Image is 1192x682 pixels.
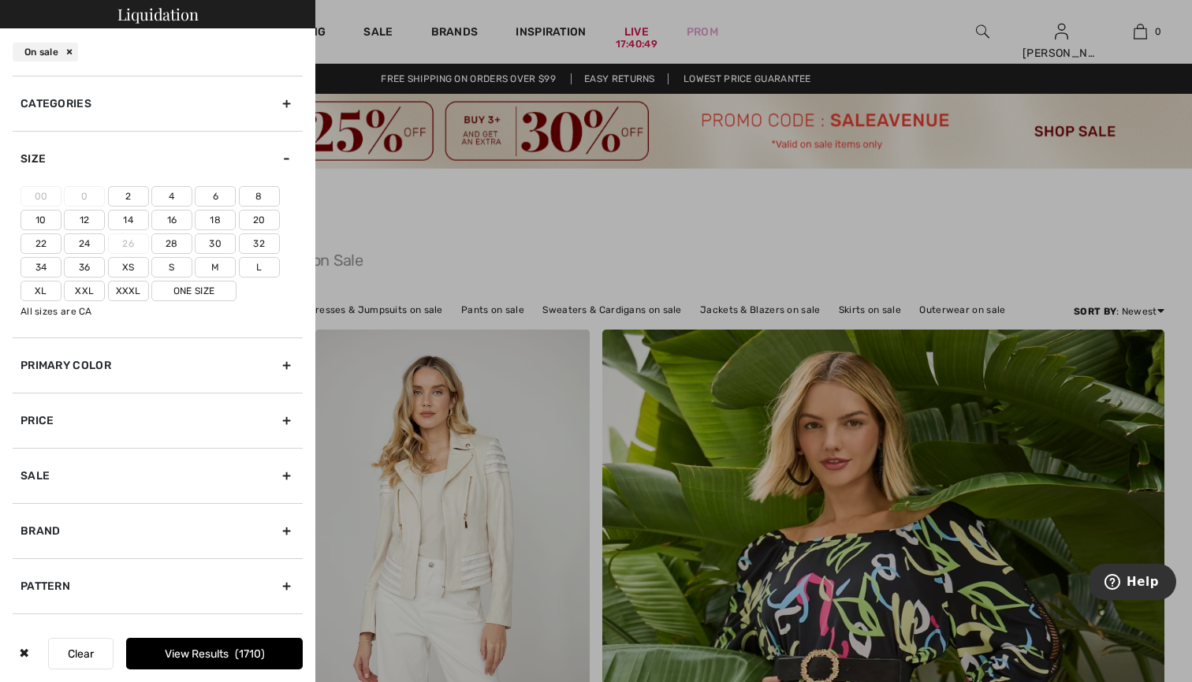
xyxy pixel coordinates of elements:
div: On sale [13,43,78,61]
div: ✖ [13,638,35,669]
label: 12 [64,210,105,230]
label: 10 [20,210,61,230]
label: 26 [108,233,149,254]
label: 2 [108,186,149,207]
label: 32 [239,233,280,254]
label: 4 [151,186,192,207]
label: 16 [151,210,192,230]
label: Xl [20,281,61,301]
div: Categories [13,76,303,131]
label: M [195,257,236,278]
div: Pattern [13,558,303,613]
label: 22 [20,233,61,254]
label: 00 [20,186,61,207]
label: 20 [239,210,280,230]
label: One Size [151,281,237,301]
label: S [151,257,192,278]
label: 6 [195,186,236,207]
label: 30 [195,233,236,254]
div: Primary Color [13,337,303,393]
div: Size [13,131,303,186]
div: Sale [13,448,303,503]
label: 28 [151,233,192,254]
label: 34 [20,257,61,278]
label: Xxxl [108,281,149,301]
label: Xxl [64,281,105,301]
button: View Results1710 [126,638,303,669]
button: Clear [48,638,114,669]
iframe: Opens a widget where you can find more information [1090,564,1176,603]
label: 24 [64,233,105,254]
label: 14 [108,210,149,230]
label: 18 [195,210,236,230]
div: Price [13,393,303,448]
div: Sleeve length [13,613,303,669]
div: All sizes are CA [20,304,303,319]
label: 8 [239,186,280,207]
label: 0 [64,186,105,207]
label: L [239,257,280,278]
label: 36 [64,257,105,278]
div: Brand [13,503,303,558]
label: Xs [108,257,149,278]
span: 1710 [235,647,265,661]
